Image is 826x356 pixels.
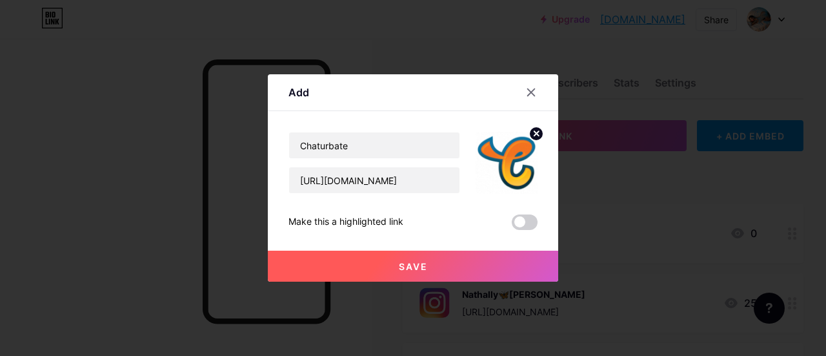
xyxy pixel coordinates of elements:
[399,261,428,272] span: Save
[476,132,538,194] img: link_thumbnail
[288,85,309,100] div: Add
[289,132,459,158] input: Title
[288,215,403,230] div: Make this a highlighted link
[289,167,459,193] input: URL
[268,251,558,282] button: Save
